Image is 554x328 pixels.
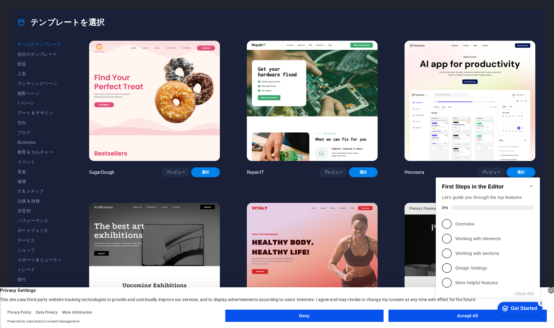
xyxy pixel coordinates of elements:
[17,81,62,86] span: ランディングページ
[17,79,62,88] button: ランディングページ
[17,140,62,145] span: Business
[17,42,62,47] span: すべてのテンプレート
[17,108,62,118] button: アート & デザイン
[17,71,62,76] span: 人気
[507,167,535,177] button: 選択
[22,111,96,117] p: More helpful features
[17,235,62,245] button: サービス
[17,255,62,265] button: スポーツ & ビューティ
[17,159,62,164] span: イベント
[17,110,62,115] span: アート & デザイン
[96,15,100,20] div: Minimize checklist
[17,196,62,206] button: 法務 & 財務
[17,52,62,57] span: 自分のテンプレート
[17,186,62,196] button: IT & メディア
[17,169,62,174] span: 美食
[9,26,100,32] div: Let's guide you through the top features
[405,169,424,175] p: Peoneera
[17,59,62,69] button: 新規
[89,169,114,175] p: SugarDough
[2,48,107,63] li: Overview
[17,49,62,59] button: 自分のテンプレート
[64,133,109,146] div: Get Started 5 items remaining, 0% complete
[17,208,62,213] span: 非営利
[17,218,62,223] span: パフォーマンス
[17,179,62,184] span: 健康
[89,203,220,323] img: Art Museum
[82,123,100,128] button: Close this
[247,169,264,175] p: RepairIT
[17,128,62,137] button: ブログ
[17,91,62,96] span: 複数ページ
[319,167,348,177] button: プレビュー
[17,101,62,106] span: 1 ページ
[477,167,506,177] button: プレビュー
[247,41,378,161] img: RepairIT
[17,130,62,135] span: ブログ
[17,157,62,167] button: イベント
[22,52,96,59] p: Overview
[17,98,62,108] button: 1 ページ
[354,170,373,175] span: 選択
[17,277,62,282] span: 旅行
[17,199,62,203] span: 法務 & 財務
[196,170,215,175] span: 選択
[166,170,185,175] span: プレビュー
[161,167,190,177] button: プレビュー
[17,177,62,186] button: 健康
[405,41,535,161] img: Peoneera
[89,41,220,161] img: SugarDough
[191,167,220,177] button: 選択
[22,82,96,88] p: Working with sections
[2,77,107,92] li: Working with sections
[17,267,62,272] span: トレード
[9,15,100,21] h2: First Steps in the Editor
[324,170,343,175] span: プレビュー
[17,118,62,128] button: 空白
[17,39,62,49] button: すべてのテンプレート
[22,96,96,103] p: Design Settings
[17,284,62,294] button: ワイヤーフレーム
[17,206,62,216] button: 非営利
[405,203,535,323] img: Pottery Passions
[17,248,62,252] span: ショップ
[17,167,62,177] button: 美食
[17,245,62,255] button: ショップ
[17,238,62,243] span: サービス
[17,147,62,157] button: 教育 & カルチャー
[17,265,62,274] button: トレード
[17,216,62,225] button: パフォーマンス
[17,189,62,194] span: IT & メディア
[17,228,62,233] span: ポートフォリオ
[2,63,107,77] li: Working with elements
[17,274,62,284] button: 旅行
[9,37,18,42] span: 0%
[2,107,107,121] li: More helpful features
[22,67,96,73] p: Working with elements
[105,132,111,138] div: 5
[17,120,62,125] span: 空白
[17,287,62,292] span: ワイヤーフレーム
[17,225,62,235] button: ポートフォリオ
[17,61,62,66] span: 新規
[17,17,104,27] h4: テンプレートを選択
[17,69,62,79] button: 人気
[17,257,62,262] span: スポーツ & ビューティ
[349,167,378,177] button: 選択
[247,203,378,323] img: Vitaly
[17,137,62,147] button: Business
[17,88,62,98] button: 複数ページ
[77,137,104,143] div: Get Started
[2,92,107,107] li: Design Settings
[17,150,62,155] span: 教育 & カルチャー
